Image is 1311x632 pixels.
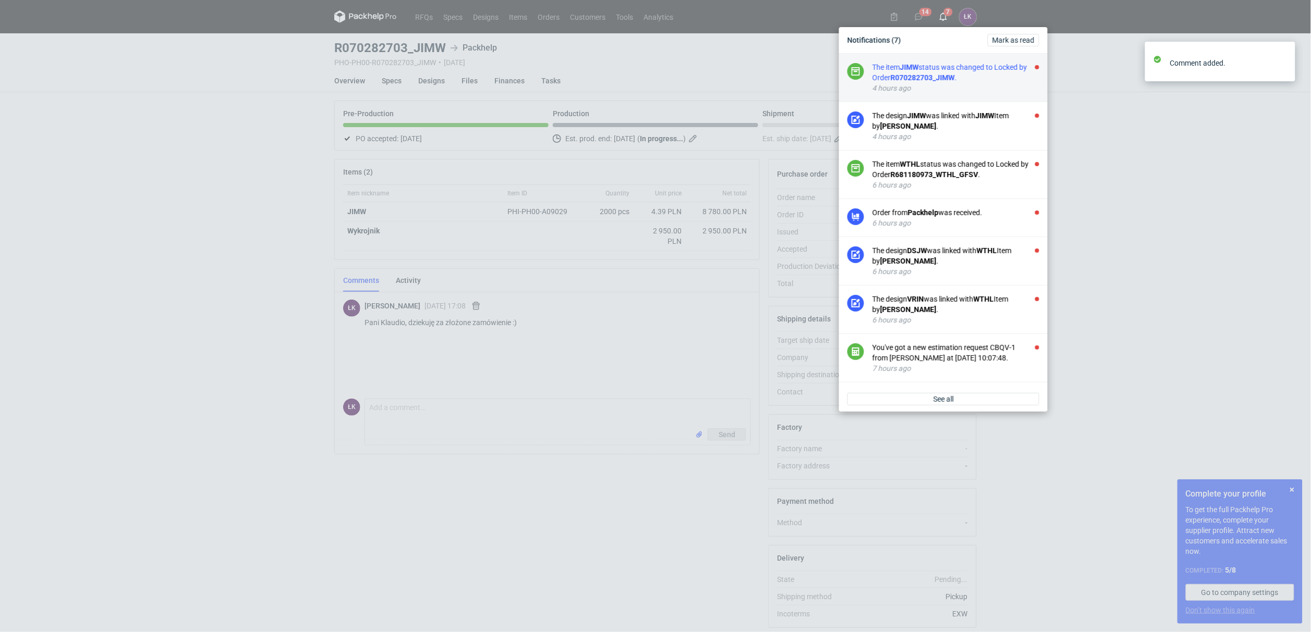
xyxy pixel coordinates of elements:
[988,34,1039,46] button: Mark as read
[872,159,1039,190] button: The itemWTHLstatus was changed to Locked by OrderR681180973_WTHL_GFSV.6 hours ago
[900,160,920,168] strong: WTHL
[872,207,1039,228] button: Order fromPackhelpwas received.6 hours ago
[872,110,1039,131] div: The design was linked with Item by .
[872,62,1039,93] button: The itemJIMWstatus was changed to Locked by OrderR070282703_JIMW.4 hours ago
[872,62,1039,83] div: The item status was changed to Locked by Order .
[872,131,1039,142] div: 4 hours ago
[1280,57,1287,68] button: close
[872,342,1039,363] div: You've got a new estimation request CBQV-1 from [PERSON_NAME] at [DATE] 10:07:48.
[977,246,997,255] strong: WTHL
[843,31,1043,49] div: Notifications (7)
[880,305,937,314] strong: [PERSON_NAME]
[872,294,1039,325] button: The designVRINwas linked withWTHLItem by[PERSON_NAME].6 hours ago
[891,170,978,179] strong: R681180973_WTHL_GFSV
[872,207,1039,218] div: Order from was received.
[872,245,1039,277] button: The designDSJWwas linked withWTHLItem by[PERSON_NAME].6 hours ago
[872,363,1039,374] div: 7 hours ago
[847,393,1039,405] a: See all
[872,83,1039,93] div: 4 hours ago
[872,180,1039,190] div: 6 hours ago
[872,218,1039,228] div: 6 hours ago
[976,111,994,120] strong: JIMW
[891,73,955,82] strong: R070282703_JIMW
[974,295,994,303] strong: WTHL
[872,315,1039,325] div: 6 hours ago
[907,111,926,120] strong: JIMW
[880,257,937,265] strong: [PERSON_NAME]
[1170,58,1280,68] div: Comment added.
[880,122,937,130] strong: [PERSON_NAME]
[872,266,1039,277] div: 6 hours ago
[907,295,924,303] strong: VRIN
[872,342,1039,374] button: You've got a new estimation request CBQV-1 from [PERSON_NAME] at [DATE] 10:07:48.7 hours ago
[872,294,1039,315] div: The design was linked with Item by .
[907,246,927,255] strong: DSJW
[872,245,1039,266] div: The design was linked with Item by .
[872,159,1039,180] div: The item status was changed to Locked by Order .
[872,110,1039,142] button: The designJIMWwas linked withJIMWItem by[PERSON_NAME].4 hours ago
[933,395,954,403] span: See all
[900,63,919,71] strong: JIMW
[908,208,939,217] strong: Packhelp
[992,36,1035,44] span: Mark as read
